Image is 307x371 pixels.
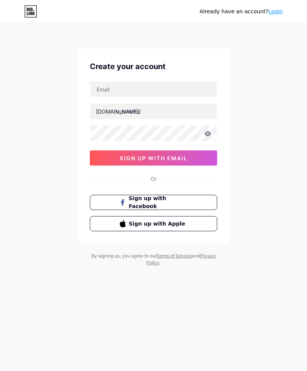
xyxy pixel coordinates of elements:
div: By signing up, you agree to our and . [89,253,218,266]
button: Sign up with Apple [90,216,217,231]
a: Terms of Service [156,253,192,259]
a: Login [268,8,283,14]
div: Or [150,175,157,183]
span: Sign up with Apple [129,220,188,228]
input: Email [90,82,217,97]
input: username [90,104,217,119]
button: sign up with email [90,150,217,166]
span: sign up with email [120,155,188,161]
div: Create your account [90,61,217,72]
span: Sign up with Facebook [129,194,188,210]
div: Already have an account? [200,8,283,16]
div: [DOMAIN_NAME]/ [96,107,141,115]
button: Sign up with Facebook [90,195,217,210]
